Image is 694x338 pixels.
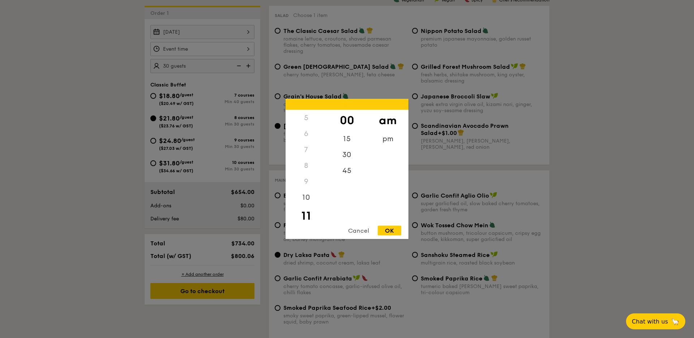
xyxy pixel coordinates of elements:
[326,131,367,147] div: 15
[326,147,367,163] div: 30
[378,226,401,236] div: OK
[671,317,680,326] span: 🦙
[286,142,326,158] div: 7
[286,174,326,190] div: 9
[367,131,408,147] div: pm
[286,126,326,142] div: 6
[326,110,367,131] div: 00
[632,318,668,325] span: Chat with us
[286,206,326,227] div: 11
[326,163,367,179] div: 45
[286,190,326,206] div: 10
[341,226,376,236] div: Cancel
[286,158,326,174] div: 8
[626,313,685,329] button: Chat with us🦙
[286,110,326,126] div: 5
[367,110,408,131] div: am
